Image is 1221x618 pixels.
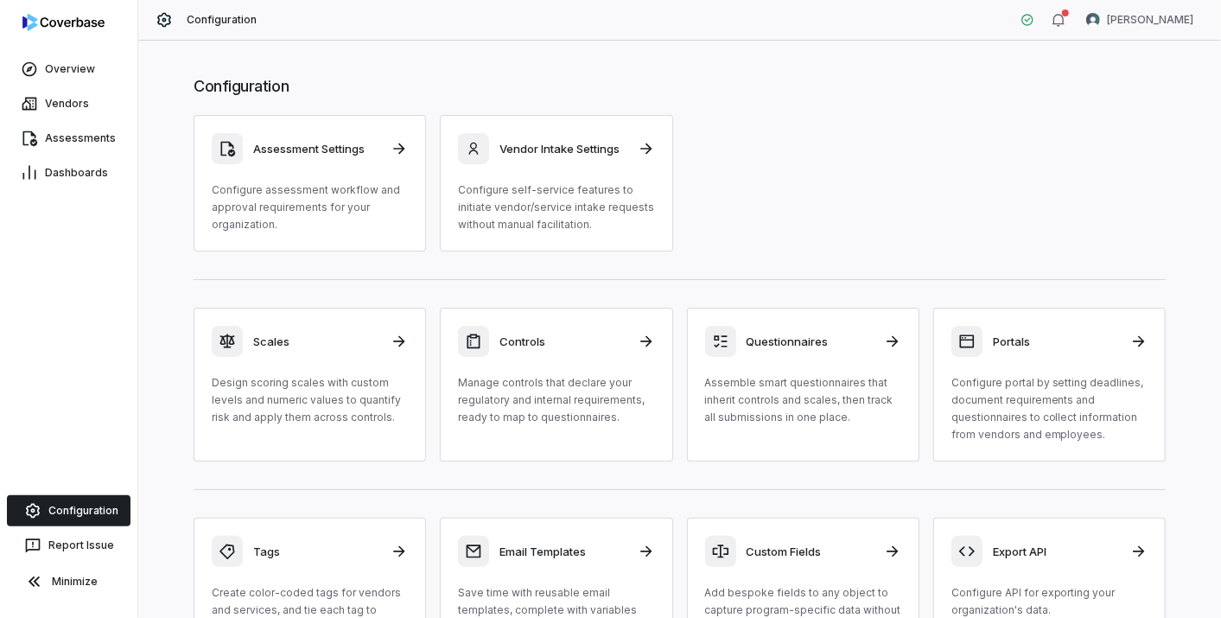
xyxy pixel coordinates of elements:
a: Assessments [3,123,134,154]
p: Manage controls that declare your regulatory and internal requirements, ready to map to questionn... [458,374,654,426]
a: Assessment SettingsConfigure assessment workflow and approval requirements for your organization. [194,115,426,252]
h3: Assessment Settings [253,141,380,156]
h3: Questionnaires [747,334,874,349]
span: Assessments [45,131,116,145]
a: Vendors [3,88,134,119]
span: Vendors [45,97,89,111]
a: Dashboards [3,157,134,188]
p: Configure assessment workflow and approval requirements for your organization. [212,182,408,233]
button: Minimize [7,564,130,599]
p: Design scoring scales with custom levels and numeric values to quantify risk and apply them acros... [212,374,408,426]
a: QuestionnairesAssemble smart questionnaires that inherit controls and scales, then track all subm... [687,308,919,462]
span: Configuration [48,504,118,518]
h3: Email Templates [499,544,626,559]
h3: Export API [993,544,1120,559]
a: ControlsManage controls that declare your regulatory and internal requirements, ready to map to q... [440,308,672,462]
a: Overview [3,54,134,85]
img: logo-D7KZi-bG.svg [22,14,105,31]
span: Report Issue [48,538,114,552]
span: Overview [45,62,95,76]
span: Minimize [52,575,98,589]
span: Dashboards [45,166,108,180]
h3: Tags [253,544,380,559]
a: ScalesDesign scoring scales with custom levels and numeric values to quantify risk and apply them... [194,308,426,462]
span: Configuration [187,13,258,27]
h3: Scales [253,334,380,349]
span: [PERSON_NAME] [1107,13,1193,27]
p: Configure self-service features to initiate vendor/service intake requests without manual facilit... [458,182,654,233]
h3: Vendor Intake Settings [499,141,626,156]
h1: Configuration [194,75,1166,98]
img: Sean Wozniak avatar [1086,13,1100,27]
a: Vendor Intake SettingsConfigure self-service features to initiate vendor/service intake requests ... [440,115,672,252]
h3: Controls [499,334,626,349]
h3: Custom Fields [747,544,874,559]
p: Assemble smart questionnaires that inherit controls and scales, then track all submissions in one... [705,374,901,426]
a: Configuration [7,495,130,526]
p: Configure portal by setting deadlines, document requirements and questionnaires to collect inform... [951,374,1148,443]
button: Sean Wozniak avatar[PERSON_NAME] [1076,7,1204,33]
a: PortalsConfigure portal by setting deadlines, document requirements and questionnaires to collect... [933,308,1166,462]
button: Report Issue [7,530,130,561]
h3: Portals [993,334,1120,349]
